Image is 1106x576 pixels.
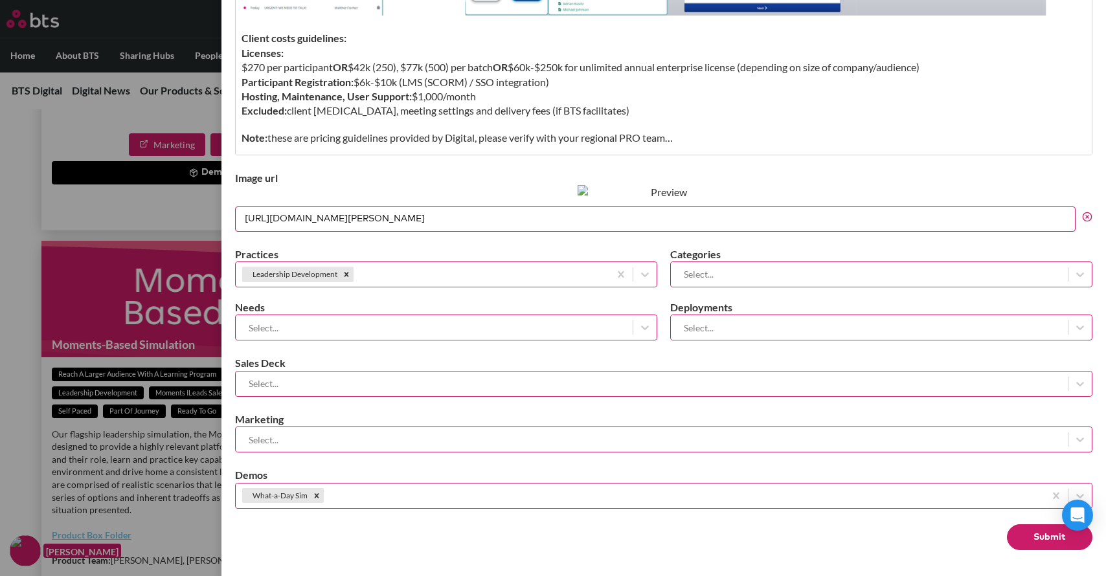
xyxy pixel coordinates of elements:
[242,488,310,504] div: What-a-Day Sim
[242,90,412,102] strong: Hosting, Maintenance, User Support:
[242,104,287,116] strong: Excluded:
[235,171,1092,185] label: Image url
[339,267,354,282] div: Remove Leadership Development
[1007,524,1092,550] button: Submit
[242,32,346,44] strong: Client costs guidelines:
[242,267,339,282] div: Leadership Development
[333,61,348,73] strong: OR
[242,131,1085,145] p: these are pricing guidelines provided by Digital, please verify with your regional PRO team…
[578,185,749,199] img: Preview
[235,247,657,261] label: Practices
[670,247,1092,261] label: Categories
[242,31,1085,118] p: $270 per participant $42k (250), $77k (500) per batch $60k-$250k for unlimited annual enterprise ...
[235,300,657,315] label: Needs
[235,412,1092,426] label: Marketing
[242,47,284,59] strong: Licenses:
[670,300,1092,315] label: Deployments
[1062,500,1093,531] div: Open Intercom Messenger
[235,356,1092,370] label: Sales Deck
[235,468,1092,482] label: Demos
[493,61,508,73] strong: OR
[242,131,267,144] strong: Note:
[242,76,354,88] strong: Participant Registration:
[310,488,324,504] div: Remove What-a-Day Sim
